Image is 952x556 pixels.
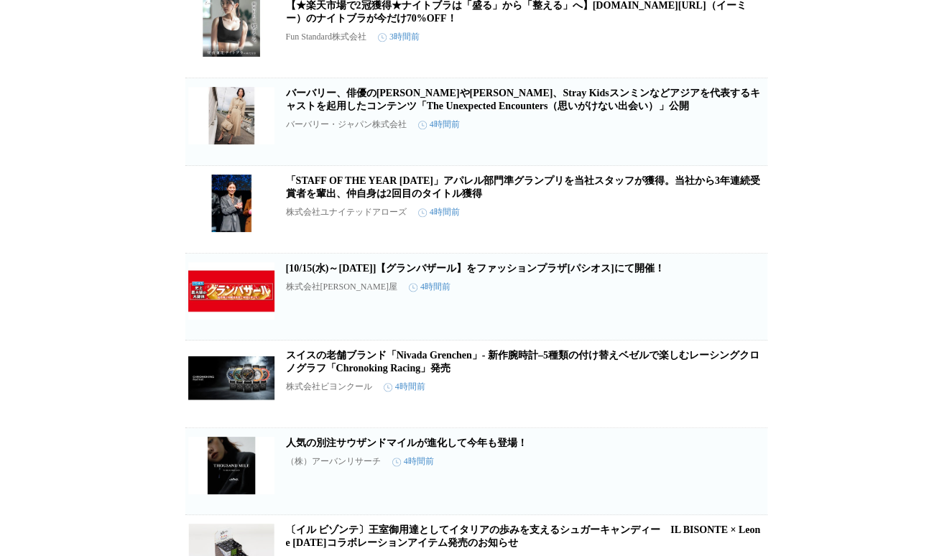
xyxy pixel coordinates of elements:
[286,206,407,218] p: 株式会社ユナイテッドアローズ
[188,349,274,407] img: スイスの老舗ブランド「Nivada Grenchen」- 新作腕時計–5種類の付け替えベゼルで楽しむレーシングクロノグラフ「Chronoking Racing」発売
[286,381,372,393] p: 株式会社ビヨンクール
[378,31,420,43] time: 3時間前
[286,31,366,43] p: Fun Standard株式会社
[384,381,425,393] time: 4時間前
[392,455,434,468] time: 4時間前
[409,281,450,293] time: 4時間前
[286,455,381,468] p: （株）アーバンリサーチ
[188,437,274,494] img: 人気の別注サウザンドマイルが進化して今年も登場！
[418,119,460,131] time: 4時間前
[418,206,460,218] time: 4時間前
[188,87,274,144] img: バーバリー、俳優の水川あさみやソン・ソック、Stray Kidsスンミンなどアジアを代表するキャストを起用したコンテンツ「The Unexpected Encounters（思いがけない出会い）」公開
[286,263,665,274] a: [10/15(水)～[DATE]]【グランバザール】をファッションプラザ[パシオス]にて開催！
[286,119,407,131] p: バーバリー・ジャパン株式会社
[286,350,759,374] a: スイスの老舗ブランド「Nivada Grenchen」- 新作腕時計–5種類の付け替えベゼルで楽しむレーシングクロノグラフ「Chronoking Racing」発売
[286,175,760,199] a: 「STAFF OF THE YEAR [DATE]」アパレル部門準グランプリを当社スタッフが獲得。当社から3年連続受賞者を輩出、仲自身は2回目のタイトル獲得
[286,281,397,293] p: 株式会社[PERSON_NAME]屋
[286,437,527,448] a: 人気の別注サウザンドマイルが進化して今年も登場！
[286,524,761,548] a: 〔イル ビゾンテ〕王室御用達としてイタリアの歩みを支えるシュガーキャンディー IL BISONTE × Leone [DATE]コラボレーションアイテム発売のお知らせ
[188,175,274,232] img: 「STAFF OF THE YEAR 2025」アパレル部門準グランプリを当社スタッフが獲得。当社から3年連続受賞者を輩出、仲自身は2回目のタイトル獲得
[286,88,760,111] a: バーバリー、俳優の[PERSON_NAME]や[PERSON_NAME]、Stray Kidsスンミンなどアジアを代表するキャストを起用したコンテンツ「The Unexpected Encoun...
[188,262,274,320] img: [10/15(水)～10/19(日)]【グランバザール】をファッションプラザ[パシオス]にて開催！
